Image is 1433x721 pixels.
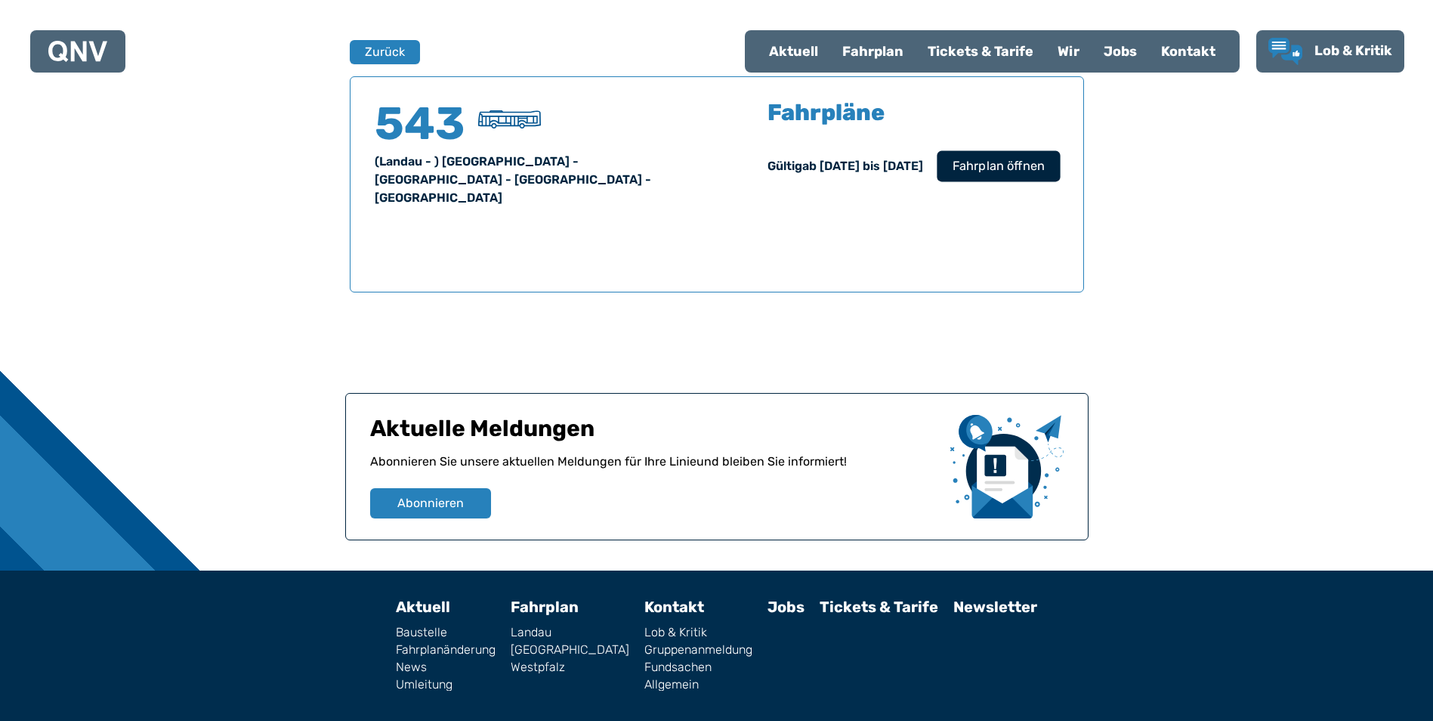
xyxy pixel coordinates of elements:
[370,488,491,518] button: Abonnieren
[644,644,752,656] a: Gruppenanmeldung
[396,627,496,639] a: Baustelle
[952,157,1044,175] span: Fahrplan öffnen
[48,36,107,67] a: QNV Logo
[644,661,752,673] a: Fundsachen
[644,627,752,639] a: Lob & Kritik
[511,661,629,673] a: Westpfalz
[830,32,916,71] a: Fahrplan
[478,110,541,128] img: Überlandbus
[937,150,1060,181] button: Fahrplan öffnen
[644,598,704,616] a: Kontakt
[375,101,465,147] h4: 543
[1045,32,1092,71] a: Wir
[397,494,464,512] span: Abonnieren
[916,32,1045,71] a: Tickets & Tarife
[396,644,496,656] a: Fahrplanänderung
[350,40,420,64] button: Zurück
[1314,42,1392,59] span: Lob & Kritik
[1268,38,1392,65] a: Lob & Kritik
[1149,32,1228,71] a: Kontakt
[820,598,938,616] a: Tickets & Tarife
[375,153,699,207] div: (Landau - ) [GEOGRAPHIC_DATA] - [GEOGRAPHIC_DATA] - [GEOGRAPHIC_DATA] - [GEOGRAPHIC_DATA]
[767,598,805,616] a: Jobs
[767,101,885,124] h5: Fahrpläne
[511,598,579,616] a: Fahrplan
[370,415,938,453] h1: Aktuelle Meldungen
[511,627,629,639] a: Landau
[396,661,496,673] a: News
[950,415,1064,518] img: newsletter
[757,32,830,71] a: Aktuell
[644,679,752,691] a: Allgemein
[953,598,1037,616] a: Newsletter
[370,453,938,488] p: Abonnieren Sie unsere aktuellen Meldungen für Ihre Linie und bleiben Sie informiert!
[1092,32,1149,71] a: Jobs
[350,40,410,64] a: Zurück
[767,157,923,175] div: Gültig ab [DATE] bis [DATE]
[396,679,496,691] a: Umleitung
[48,41,107,62] img: QNV Logo
[396,598,450,616] a: Aktuell
[511,644,629,656] a: [GEOGRAPHIC_DATA]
